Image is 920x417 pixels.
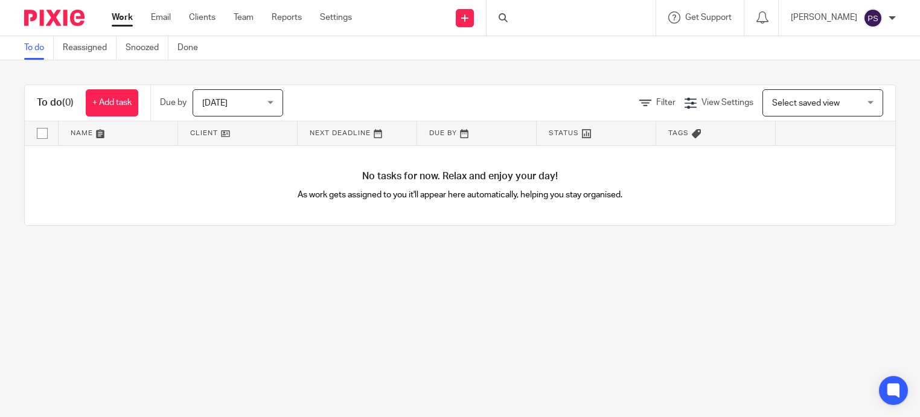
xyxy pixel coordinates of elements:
img: svg%3E [863,8,883,28]
h4: No tasks for now. Relax and enjoy your day! [25,170,895,183]
p: Due by [160,97,187,109]
span: Filter [656,98,676,107]
a: Email [151,11,171,24]
a: Reports [272,11,302,24]
a: Done [177,36,207,60]
img: Pixie [24,10,85,26]
h1: To do [37,97,74,109]
a: Team [234,11,254,24]
a: To do [24,36,54,60]
p: [PERSON_NAME] [791,11,857,24]
a: Snoozed [126,36,168,60]
span: [DATE] [202,99,228,107]
a: + Add task [86,89,138,116]
span: View Settings [701,98,753,107]
a: Reassigned [63,36,117,60]
a: Work [112,11,133,24]
a: Settings [320,11,352,24]
span: Tags [668,130,689,136]
span: Get Support [685,13,732,22]
span: Select saved view [772,99,840,107]
span: (0) [62,98,74,107]
p: As work gets assigned to you it'll appear here automatically, helping you stay organised. [243,189,678,201]
a: Clients [189,11,216,24]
